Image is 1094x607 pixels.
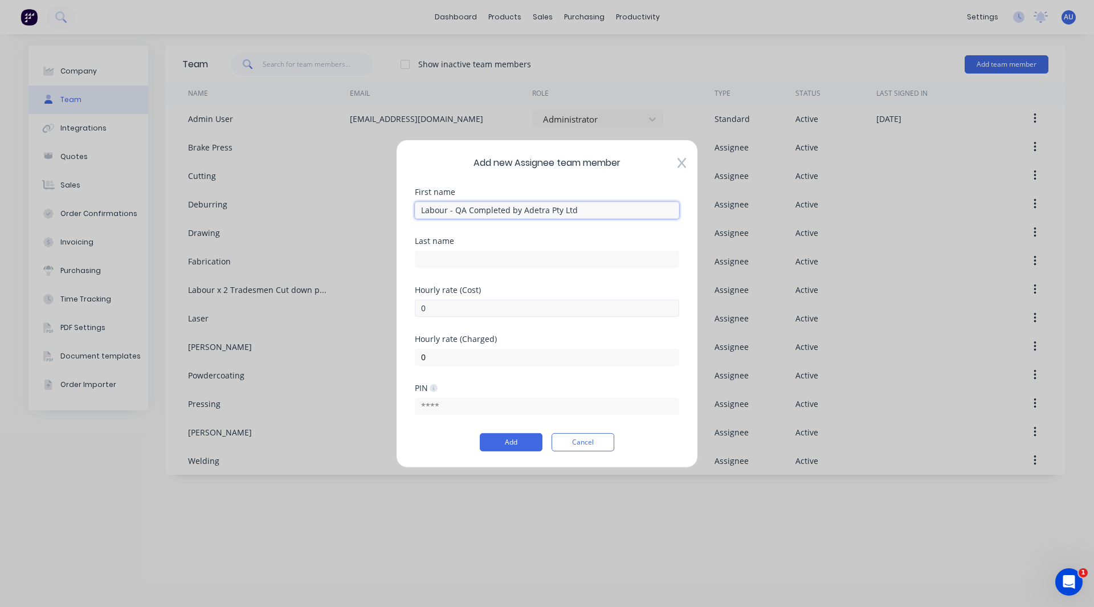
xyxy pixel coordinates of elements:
div: Last name [415,237,679,245]
span: 1 [1079,568,1088,577]
span: Add new Assignee team member [415,156,679,169]
div: Hourly rate (Cost) [415,286,679,294]
iframe: Intercom live chat [1055,568,1083,596]
div: First name [415,188,679,195]
input: $0 [415,348,679,365]
input: $0 [415,299,679,316]
div: Hourly rate (Charged) [415,335,679,343]
button: Add [480,433,542,451]
button: Cancel [552,433,614,451]
div: PIN [415,382,438,393]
